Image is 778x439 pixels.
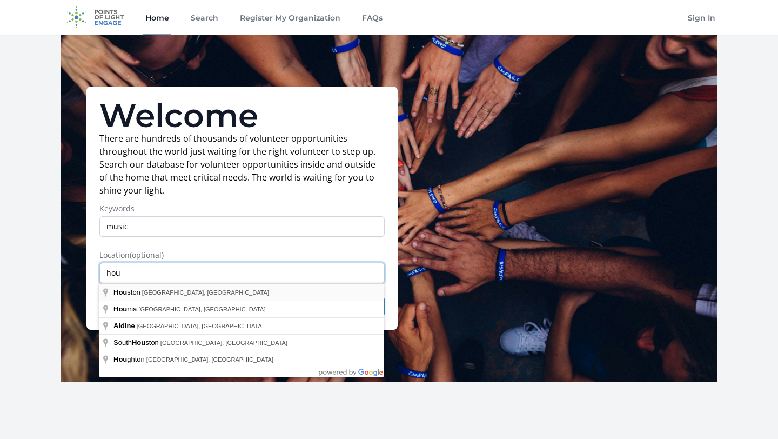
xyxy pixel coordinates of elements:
span: Hou [132,338,145,347]
span: [GEOGRAPHIC_DATA], [GEOGRAPHIC_DATA] [160,340,287,346]
h1: Welcome [99,99,385,132]
span: Hou [113,288,127,296]
span: ston [113,288,142,296]
span: [GEOGRAPHIC_DATA], [GEOGRAPHIC_DATA] [137,323,264,329]
span: South ston [113,338,160,347]
span: [GEOGRAPHIC_DATA], [GEOGRAPHIC_DATA] [146,356,273,363]
input: Enter a location [99,263,385,283]
span: [GEOGRAPHIC_DATA], [GEOGRAPHIC_DATA] [142,289,269,296]
p: There are hundreds of thousands of volunteer opportunities throughout the world just waiting for ... [99,132,385,197]
span: ma [113,305,138,313]
span: Hou [113,355,127,363]
span: Hou [113,305,127,313]
label: Location [99,250,385,261]
span: Aldine [113,322,135,330]
span: [GEOGRAPHIC_DATA], [GEOGRAPHIC_DATA] [138,306,265,312]
span: ghton [113,355,146,363]
label: Keywords [99,203,385,214]
span: (optional) [130,250,164,260]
